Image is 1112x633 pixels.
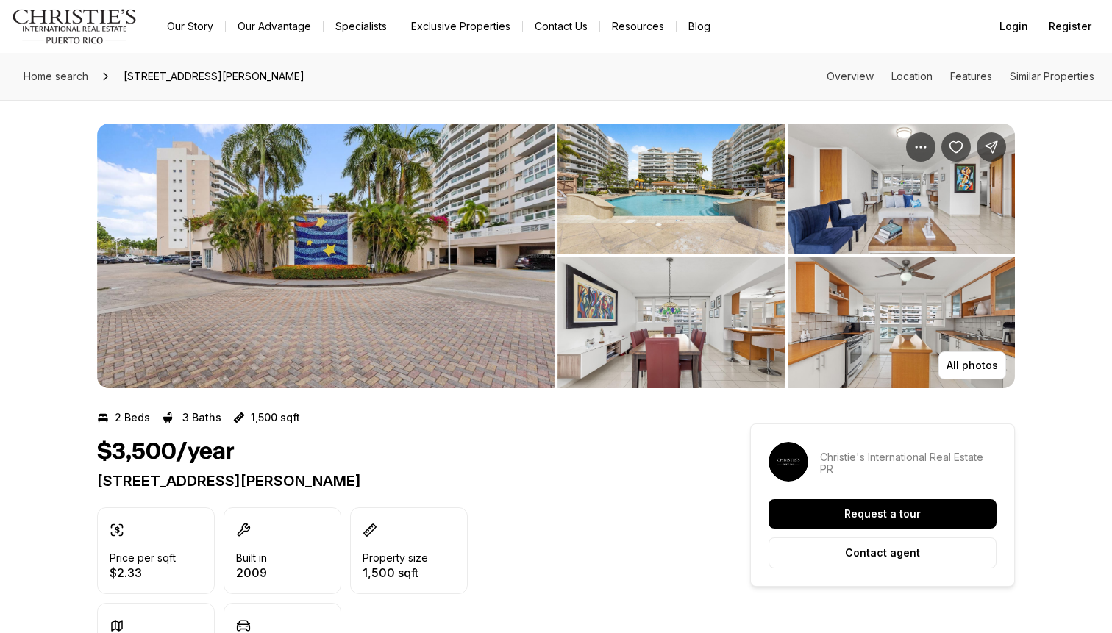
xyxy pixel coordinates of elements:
[363,567,428,579] p: 1,500 sqft
[97,124,555,388] button: View image gallery
[827,70,874,82] a: Skip to: Overview
[110,552,176,564] p: Price per sqft
[941,132,971,162] button: Save Property: 37 AVENIDA ISLA VERDE CALLE DIAZ WY #917
[991,12,1037,41] button: Login
[769,537,997,568] button: Contact agent
[950,70,992,82] a: Skip to: Features
[557,257,785,388] button: View image gallery
[399,16,522,37] a: Exclusive Properties
[844,508,921,520] p: Request a tour
[557,124,785,254] button: View image gallery
[788,124,1015,254] button: View image gallery
[891,70,933,82] a: Skip to: Location
[110,567,176,579] p: $2.33
[1049,21,1091,32] span: Register
[845,547,920,559] p: Contact agent
[820,451,997,475] p: Christie's International Real Estate PR
[115,412,150,423] p: 2 Beds
[324,16,399,37] a: Specialists
[523,16,599,37] button: Contact Us
[12,9,138,44] img: logo
[769,499,997,529] button: Request a tour
[557,124,1015,388] li: 2 of 5
[118,65,310,88] span: [STREET_ADDRESS][PERSON_NAME]
[677,16,722,37] a: Blog
[1040,12,1100,41] button: Register
[97,438,235,466] h1: $3,500/year
[18,65,94,88] a: Home search
[97,124,555,388] li: 1 of 5
[947,360,998,371] p: All photos
[182,412,221,423] p: 3 Baths
[999,21,1028,32] span: Login
[938,351,1006,379] button: All photos
[827,71,1094,82] nav: Page section menu
[600,16,676,37] a: Resources
[97,124,1015,388] div: Listing Photos
[24,70,88,82] span: Home search
[977,132,1006,162] button: Share Property: 37 AVENIDA ISLA VERDE CALLE DIAZ WY #917
[97,472,697,490] p: [STREET_ADDRESS][PERSON_NAME]
[155,16,225,37] a: Our Story
[236,567,267,579] p: 2009
[226,16,323,37] a: Our Advantage
[251,412,300,423] p: 1,500 sqft
[1010,70,1094,82] a: Skip to: Similar Properties
[162,406,221,429] button: 3 Baths
[363,552,428,564] p: Property size
[788,257,1015,388] button: View image gallery
[906,132,935,162] button: Property options
[236,552,267,564] p: Built in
